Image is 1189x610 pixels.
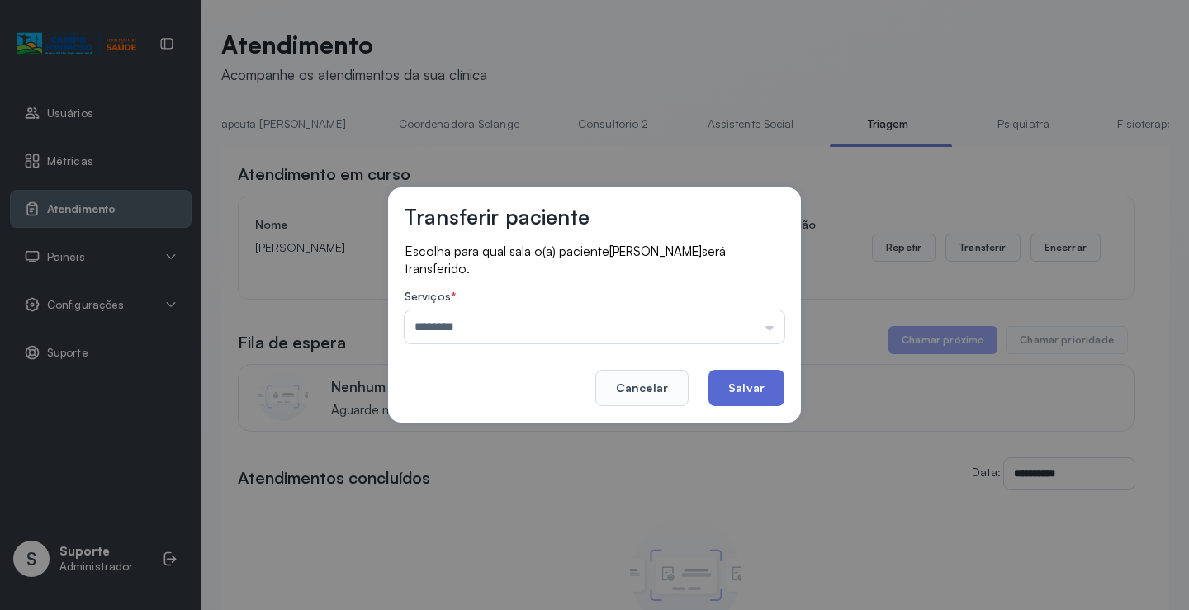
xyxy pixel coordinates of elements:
[405,289,451,303] span: Serviços
[405,204,590,229] h3: Transferir paciente
[405,243,784,277] p: Escolha para qual sala o(a) paciente será transferido.
[609,244,702,259] span: [PERSON_NAME]
[595,370,689,406] button: Cancelar
[708,370,784,406] button: Salvar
